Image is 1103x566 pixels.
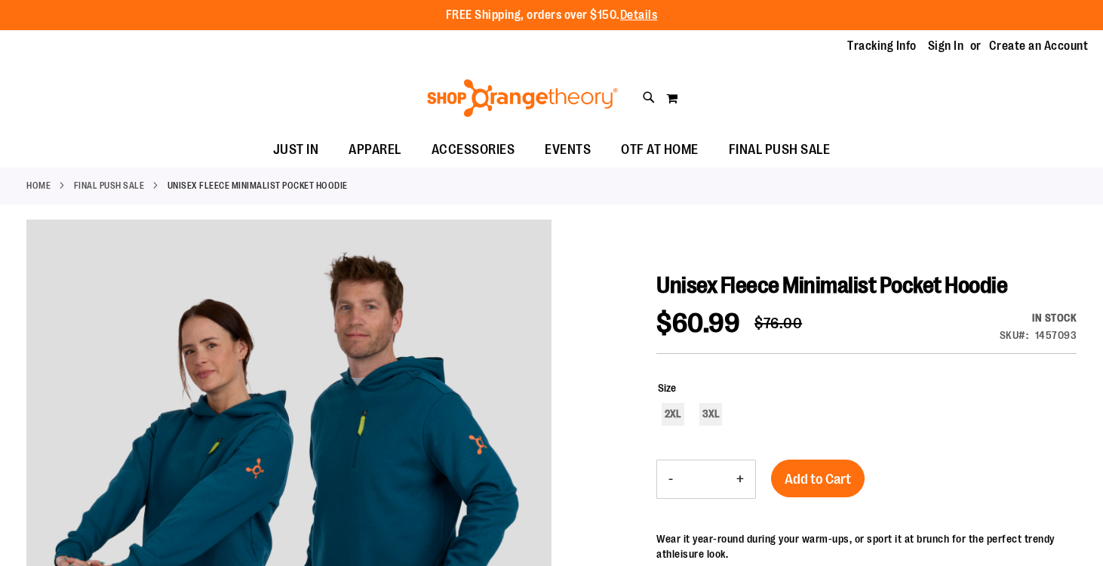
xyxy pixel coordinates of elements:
[432,133,515,167] span: ACCESSORIES
[530,133,606,168] a: EVENTS
[662,403,684,426] div: 2XL
[1035,328,1077,343] div: 1457093
[657,460,684,498] button: Decrease product quantity
[729,133,831,167] span: FINAL PUSH SALE
[273,133,319,167] span: JUST IN
[258,133,334,168] a: JUST IN
[771,460,865,497] button: Add to Cart
[658,382,676,394] span: Size
[74,179,145,192] a: FINAL PUSH SALE
[1000,310,1077,325] div: Availability
[928,38,964,54] a: Sign In
[621,133,699,167] span: OTF AT HOME
[656,272,1007,298] span: Unisex Fleece Minimalist Pocket Hoodie
[656,531,1077,561] p: Wear it year-round during your warm-ups, or sport it at brunch for the perfect trendy athleisure ...
[725,460,755,498] button: Increase product quantity
[656,308,739,339] span: $60.99
[606,133,714,168] a: OTF AT HOME
[847,38,917,54] a: Tracking Info
[167,179,348,192] strong: Unisex Fleece Minimalist Pocket Hoodie
[333,133,416,167] a: APPAREL
[620,8,658,22] a: Details
[1000,329,1029,341] strong: SKU
[416,133,530,168] a: ACCESSORIES
[684,461,725,497] input: Product quantity
[699,403,722,426] div: 3XL
[1000,310,1077,325] div: In stock
[349,133,401,167] span: APPAREL
[989,38,1089,54] a: Create an Account
[446,7,658,24] p: FREE Shipping, orders over $150.
[26,179,51,192] a: Home
[545,133,591,167] span: EVENTS
[425,79,620,117] img: Shop Orangetheory
[714,133,846,168] a: FINAL PUSH SALE
[754,315,802,332] span: $76.00
[785,471,851,488] span: Add to Cart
